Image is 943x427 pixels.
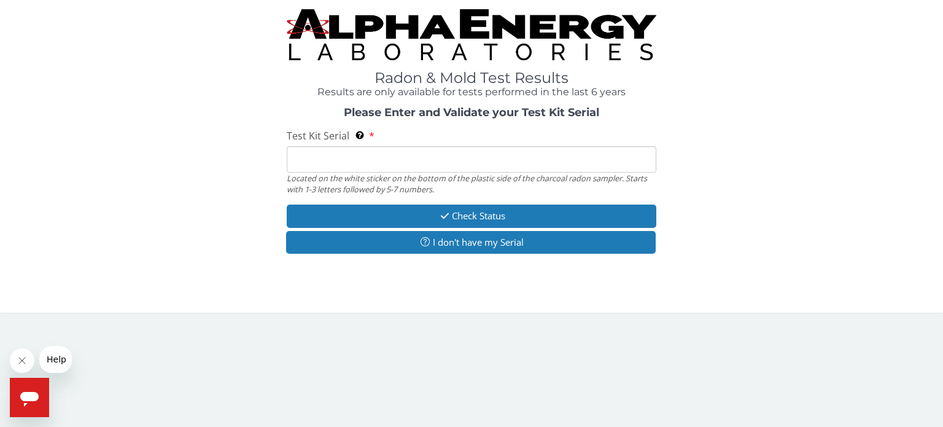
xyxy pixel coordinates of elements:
[287,205,656,227] button: Check Status
[10,348,34,373] iframe: Close message
[287,173,656,195] div: Located on the white sticker on the bottom of the plastic side of the charcoal radon sampler. Sta...
[287,129,349,143] span: Test Kit Serial
[287,87,656,98] h4: Results are only available for tests performed in the last 6 years
[39,346,72,373] iframe: Message from company
[344,106,599,119] strong: Please Enter and Validate your Test Kit Serial
[10,378,49,417] iframe: Button to launch messaging window
[287,70,656,86] h1: Radon & Mold Test Results
[287,9,656,60] img: TightCrop.jpg
[286,231,656,254] button: I don't have my Serial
